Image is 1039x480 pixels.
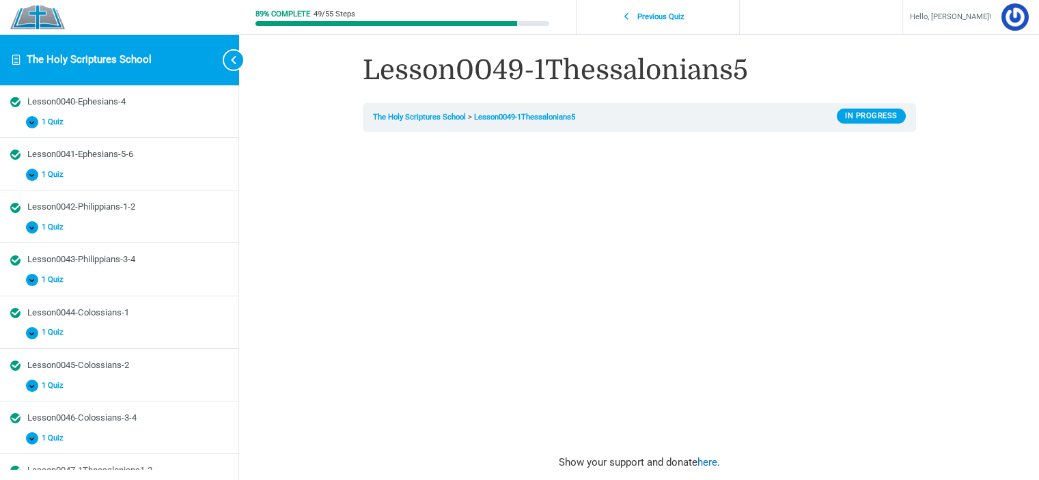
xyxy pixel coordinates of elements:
[474,113,575,122] a: Lesson0049-1Thessalonians5
[10,96,228,109] a: Completed Lesson0040-Ephesians-4
[38,328,72,337] span: 1 Quiz
[10,148,228,161] a: Completed Lesson0041-Ephesians-5-6
[27,201,228,214] div: Lesson0042-Philippians-1-2
[10,376,228,395] button: 1 Quiz
[10,203,20,213] div: Completed
[910,10,991,25] span: Hello, [PERSON_NAME]!
[10,112,228,132] button: 1 Quiz
[10,253,228,266] a: Completed Lesson0043-Philippians-3-4
[38,170,72,180] span: 1 Quiz
[580,5,736,30] a: Previous Quiz
[255,10,310,18] div: 89% Complete
[38,434,72,443] span: 1 Quiz
[10,466,20,476] div: Completed
[27,359,228,372] div: Lesson0045-Colossians-2
[27,148,228,161] div: Lesson0041-Ephesians-5-6
[27,53,152,66] a: The Holy Scriptures School
[363,453,916,472] p: Show your support and donate .
[10,218,228,238] button: 1 Quiz
[10,412,228,425] a: Completed Lesson0046-Colossians-3-4
[38,117,72,127] span: 1 Quiz
[10,308,20,318] div: Completed
[363,51,916,89] h1: Lesson0049-1Thessalonians5
[38,381,72,391] span: 1 Quiz
[10,97,20,107] div: Completed
[630,12,693,22] span: Previous Quiz
[27,464,228,477] div: Lesson0047-1Thessalonians1-2
[373,113,466,122] a: The Holy Scriptures School
[27,253,228,266] div: Lesson0043-Philippians-3-4
[10,323,228,343] button: 1 Quiz
[10,270,228,290] button: 1 Quiz
[27,412,228,425] div: Lesson0046-Colossians-3-4
[10,255,20,266] div: Completed
[10,413,20,423] div: Completed
[10,150,20,160] div: Completed
[38,223,72,232] span: 1 Quiz
[10,359,228,372] a: Completed Lesson0045-Colossians-2
[10,361,20,371] div: Completed
[363,142,916,453] iframe: 0-1326345-1706586034821_restream
[10,307,228,320] a: Completed Lesson0044-Colossians-1
[10,165,228,185] button: 1 Quiz
[10,464,228,477] a: Completed Lesson0047-1Thessalonians1-2
[837,109,906,124] div: In Progress
[314,10,355,18] div: 49/55 Steps
[697,456,717,468] a: here
[363,103,916,132] nav: Breadcrumbs
[10,428,228,448] button: 1 Quiz
[27,307,228,320] div: Lesson0044-Colossians-1
[10,201,228,214] a: Completed Lesson0042-Philippians-1-2
[212,34,239,85] button: Toggle sidebar navigation
[38,275,72,285] span: 1 Quiz
[27,96,228,109] div: Lesson0040-Ephesians-4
